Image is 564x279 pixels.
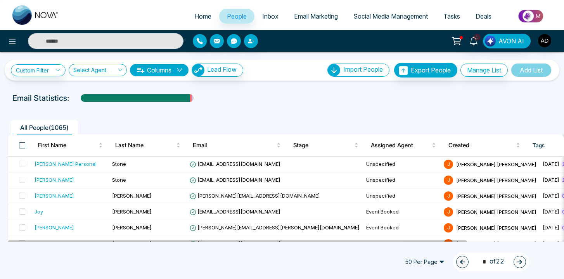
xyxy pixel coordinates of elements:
button: AVON AI [483,34,531,48]
span: [EMAIL_ADDRESS][DOMAIN_NAME] [190,208,280,215]
span: [PERSON_NAME] [PERSON_NAME] [456,177,536,183]
span: Stone [112,161,126,167]
span: J [444,207,453,217]
span: Home [194,12,211,20]
span: First Name [38,141,97,150]
span: [EMAIL_ADDRESS][DOMAIN_NAME] [190,177,280,183]
span: J [444,191,453,201]
span: [PERSON_NAME] [112,208,152,215]
span: [DATE] [543,161,559,167]
th: Last Name [109,134,187,156]
td: Unspecified [363,172,441,188]
span: Created [448,141,514,150]
img: Market-place.gif [503,7,559,25]
span: Email Marketing [294,12,338,20]
a: Email Marketing [286,9,346,24]
button: Manage List [460,64,508,77]
a: Deals [468,9,499,24]
span: Deals [476,12,491,20]
div: Enoch [35,239,50,247]
img: User Avatar [538,34,551,47]
div: [PERSON_NAME] [35,176,74,184]
div: [PERSON_NAME] [35,192,74,200]
span: Last Name [115,141,175,150]
span: Social Media Management [353,12,428,20]
span: J [444,239,453,248]
a: Tasks [436,9,468,24]
div: Joy [35,208,43,215]
span: 1 [474,34,481,41]
span: 50 Per Page [400,256,450,268]
td: Event Booked [363,220,441,236]
a: Home [187,9,219,24]
span: of 22 [478,257,504,267]
button: Export People [394,63,457,77]
th: First Name [31,134,109,156]
div: [PERSON_NAME] [35,224,74,231]
span: Import People [343,65,383,73]
span: [PERSON_NAME][EMAIL_ADDRESS][PERSON_NAME][DOMAIN_NAME] [190,224,360,231]
span: All People ( 1065 ) [17,124,72,131]
th: Stage [287,134,365,156]
span: [PERSON_NAME] [PERSON_NAME] [456,208,536,215]
span: [DATE] [543,224,559,231]
th: Created [442,134,526,156]
button: Columnsdown [130,64,189,76]
span: [PERSON_NAME] [PERSON_NAME] [456,161,536,167]
span: Stage [293,141,353,150]
span: AVON AI [498,36,524,46]
span: Assigned Agent [371,141,430,150]
a: Inbox [254,9,286,24]
span: J [444,223,453,232]
img: Lead Flow [485,36,496,46]
a: Custom Filter [11,64,66,76]
span: [DATE] [543,240,559,246]
td: Unspecified [363,188,441,204]
td: Event Booked [363,204,441,220]
div: [PERSON_NAME] Personal [35,160,97,168]
img: Lead Flow [192,64,204,76]
button: Lead Flow [192,64,243,77]
span: Inbox [262,12,279,20]
a: Social Media Management [346,9,436,24]
span: [PERSON_NAME][EMAIL_ADDRESS][DOMAIN_NAME] [190,193,320,199]
span: [PERSON_NAME] [PERSON_NAME] [456,224,536,231]
span: People [227,12,247,20]
span: Stone [112,177,126,183]
td: Event Booked [363,236,441,252]
span: down [176,67,183,73]
span: [PERSON_NAME] [112,193,152,199]
th: Email [187,134,287,156]
th: Assigned Agent [365,134,442,156]
span: J [444,160,453,169]
span: [DATE] [543,177,559,183]
span: Tasks [443,12,460,20]
span: Email [193,141,275,150]
a: Lead FlowLead Flow [189,64,243,77]
span: Lead Flow [207,65,237,73]
span: [DATE] [543,208,559,215]
span: [PERSON_NAME] [PERSON_NAME] [456,193,536,199]
span: Export People [411,66,451,74]
p: Email Statistics: [12,92,69,104]
span: [DATE] [543,193,559,199]
span: [EMAIL_ADDRESS][DOMAIN_NAME] [190,161,280,167]
a: 1 [464,34,483,47]
span: [PERSON_NAME] [112,224,152,231]
img: Nova CRM Logo [12,5,59,25]
span: [PERSON_NAME] [PERSON_NAME] [456,240,536,246]
span: J [444,176,453,185]
a: People [219,9,254,24]
td: Unspecified [363,157,441,172]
